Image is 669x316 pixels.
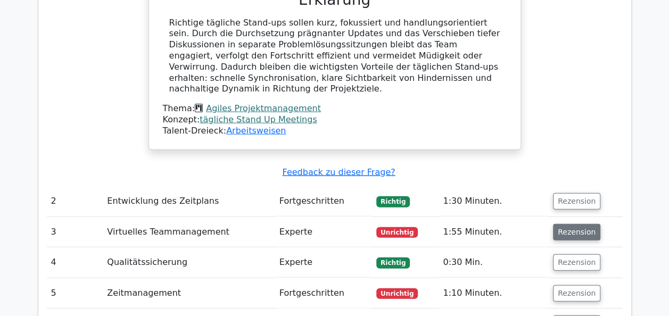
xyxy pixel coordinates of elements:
[553,254,600,271] button: Rezension
[103,247,275,278] td: Qualitätssicherung
[163,126,286,136] font: Talent-Dreieck:
[376,227,418,238] span: Unrichtig
[439,247,549,278] td: 0:30 Min.
[439,186,549,217] td: 1:30 Minuten.
[169,18,500,95] div: Richtige tägliche Stand-ups sollen kurz, fokussiert und handlungsorientiert sein. Durch die Durch...
[163,103,321,113] font: Thema:
[47,186,103,217] td: 2
[275,278,372,309] td: Fortgeschritten
[47,217,103,247] td: 3
[376,288,418,299] span: Unrichtig
[553,193,600,210] button: Rezension
[200,114,317,124] a: tägliche Stand Up Meetings
[553,285,600,302] button: Rezension
[275,217,372,247] td: Experte
[47,247,103,278] td: 4
[376,196,410,207] span: Richtig
[226,126,286,136] a: Arbeitsweisen
[439,217,549,247] td: 1:55 Minuten.
[163,114,317,124] font: Konzept:
[376,257,410,268] span: Richtig
[47,278,103,309] td: 5
[206,103,321,113] a: Agiles Projektmanagement
[103,217,275,247] td: Virtuelles Teammanagement
[103,278,275,309] td: Zeitmanagement
[282,167,395,177] a: Feedback zu dieser Frage?
[275,186,372,217] td: Fortgeschritten
[439,278,549,309] td: 1:10 Minuten.
[275,247,372,278] td: Experte
[553,224,600,240] button: Rezension
[103,186,275,217] td: Entwicklung des Zeitplans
